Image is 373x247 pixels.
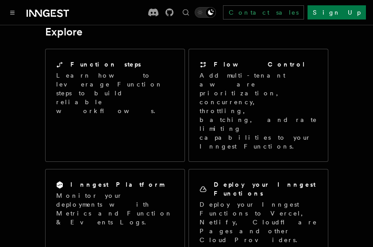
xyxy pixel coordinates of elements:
[195,7,216,18] button: Toggle dark mode
[70,180,164,189] h2: Inngest Platform
[181,7,191,18] button: Find something...
[214,180,317,198] h2: Deploy your Inngest Functions
[223,5,304,20] a: Contact sales
[70,60,141,69] h2: Function steps
[308,5,366,20] a: Sign Up
[56,191,174,227] p: Monitor your deployments with Metrics and Function & Events Logs.
[7,7,18,18] button: Toggle navigation
[45,49,185,162] a: Function stepsLearn how to leverage Function steps to build reliable workflows.
[56,71,174,115] p: Learn how to leverage Function steps to build reliable workflows.
[188,49,328,162] a: Flow ControlAdd multi-tenant aware prioritization, concurrency, throttling, batching, and rate li...
[45,26,82,38] a: Explore
[214,60,306,69] h2: Flow Control
[200,71,317,151] p: Add multi-tenant aware prioritization, concurrency, throttling, batching, and rate limiting capab...
[200,200,317,244] p: Deploy your Inngest Functions to Vercel, Netlify, Cloudflare Pages and other Cloud Providers.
